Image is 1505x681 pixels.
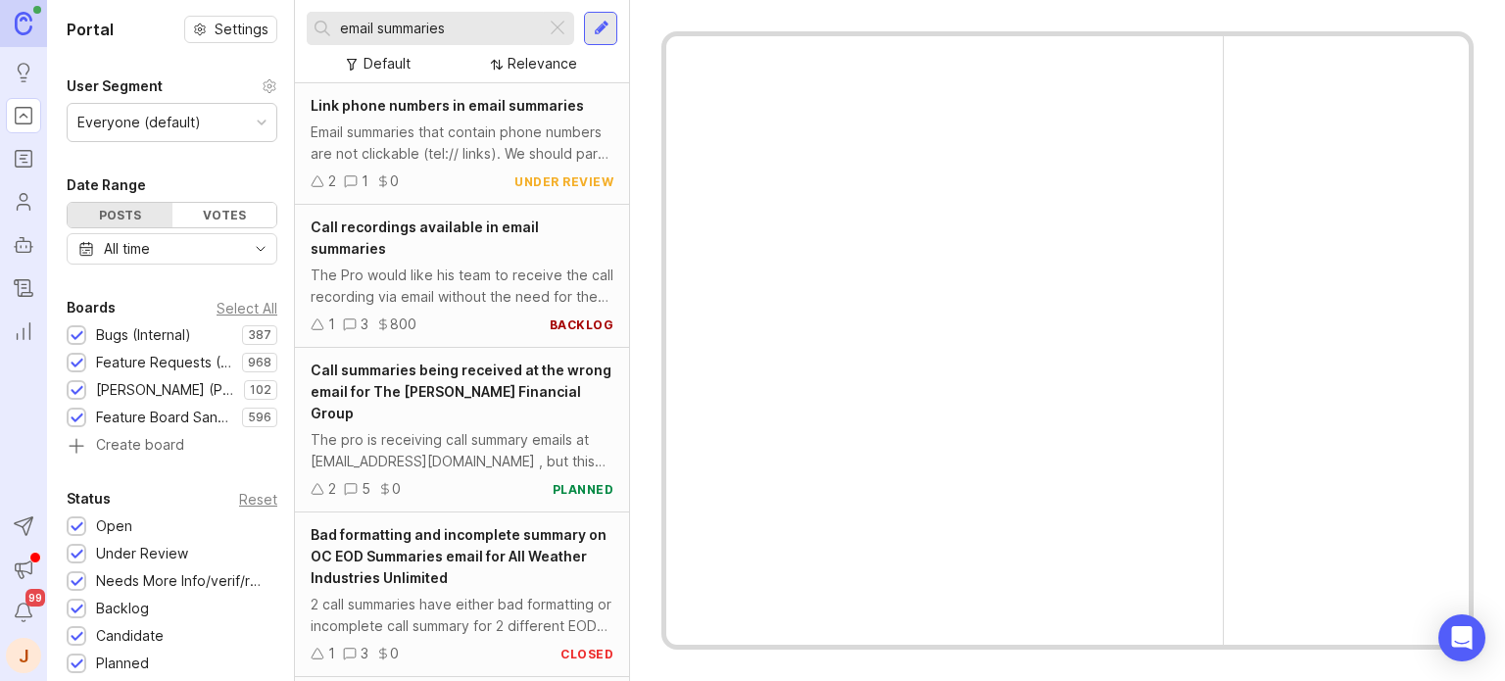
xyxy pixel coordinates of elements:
[248,410,271,425] p: 596
[390,170,399,192] div: 0
[6,638,41,673] button: J
[245,241,276,257] svg: toggle icon
[6,552,41,587] button: Announcements
[25,589,45,607] span: 99
[6,98,41,133] a: Portal
[96,352,232,373] div: Feature Requests (Internal)
[514,173,613,190] div: under review
[6,184,41,219] a: Users
[248,355,271,370] p: 968
[390,643,399,664] div: 0
[340,18,538,39] input: Search...
[560,646,613,662] div: closed
[6,270,41,306] a: Changelog
[96,407,232,428] div: Feature Board Sandbox [DATE]
[362,478,370,500] div: 5
[96,543,188,564] div: Under Review
[6,141,41,176] a: Roadmaps
[96,379,234,401] div: [PERSON_NAME] (Public)
[96,324,191,346] div: Bugs (Internal)
[1438,614,1485,661] div: Open Intercom Messenger
[67,296,116,319] div: Boards
[96,598,149,619] div: Backlog
[172,203,277,227] div: Votes
[67,173,146,197] div: Date Range
[67,74,163,98] div: User Segment
[67,487,111,511] div: Status
[96,515,132,537] div: Open
[104,238,150,260] div: All time
[15,12,32,34] img: Canny Home
[295,205,629,348] a: Call recordings available in email summariesThe Pro would like his team to receive the call recor...
[239,494,277,505] div: Reset
[68,203,172,227] div: Posts
[311,362,611,421] span: Call summaries being received at the wrong email for The [PERSON_NAME] Financial Group
[311,122,613,165] div: Email summaries that contain phone numbers are not clickable (tel:// links). We should parse the ...
[553,481,614,498] div: planned
[328,478,336,500] div: 2
[217,303,277,314] div: Select All
[248,327,271,343] p: 387
[67,18,114,41] h1: Portal
[96,625,164,647] div: Candidate
[295,512,629,677] a: Bad formatting and incomplete summary on OC EOD Summaries email for All Weather Industries Unlimi...
[184,16,277,43] button: Settings
[361,643,368,664] div: 3
[96,570,267,592] div: Needs More Info/verif/repro
[550,316,614,333] div: backlog
[6,227,41,263] a: Autopilot
[96,653,149,674] div: Planned
[6,314,41,349] a: Reporting
[390,314,416,335] div: 800
[311,429,613,472] div: The pro is receiving call summary emails at [EMAIL_ADDRESS][DOMAIN_NAME] , but this email address...
[295,83,629,205] a: Link phone numbers in email summariesEmail summaries that contain phone numbers are not clickable...
[311,594,613,637] div: 2 call summaries have either bad formatting or incomplete call summary for 2 different EOD summar...
[328,643,335,664] div: 1
[362,170,368,192] div: 1
[6,55,41,90] a: Ideas
[361,314,368,335] div: 3
[215,20,268,39] span: Settings
[328,170,336,192] div: 2
[311,219,539,257] span: Call recordings available in email summaries
[311,97,584,114] span: Link phone numbers in email summaries
[508,53,577,74] div: Relevance
[67,438,277,456] a: Create board
[311,265,613,308] div: The Pro would like his team to receive the call recording via email without the need for them to ...
[328,314,335,335] div: 1
[77,112,201,133] div: Everyone (default)
[6,509,41,544] button: Send to Autopilot
[6,595,41,630] button: Notifications
[364,53,411,74] div: Default
[392,478,401,500] div: 0
[295,348,629,512] a: Call summaries being received at the wrong email for The [PERSON_NAME] Financial GroupThe pro is ...
[250,382,271,398] p: 102
[311,526,607,586] span: Bad formatting and incomplete summary on OC EOD Summaries email for All Weather Industries Unlimited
